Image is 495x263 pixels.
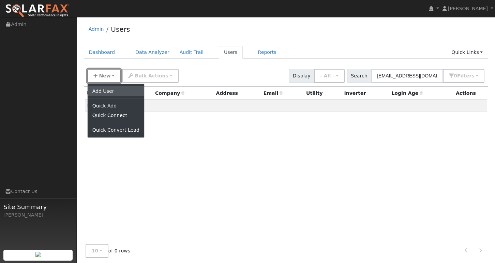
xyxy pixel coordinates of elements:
[88,126,144,135] a: Quick Convert Lead
[86,244,108,258] button: 10
[92,248,99,253] span: 10
[3,202,73,211] span: Site Summary
[84,46,120,59] a: Dashboard
[471,73,474,78] span: s
[314,69,345,83] button: - All -
[85,100,487,112] td: None
[371,69,443,83] input: Search
[89,26,104,32] a: Admin
[448,6,488,11] span: [PERSON_NAME]
[155,90,184,96] span: Company name
[175,46,209,59] a: Audit Trail
[111,25,130,33] a: Users
[219,46,243,59] a: Users
[88,101,144,111] a: Quick Add
[457,73,475,78] span: Filter
[446,46,488,59] a: Quick Links
[347,69,371,83] span: Search
[216,90,259,97] div: Address
[88,111,144,120] a: Quick Connect
[88,86,144,96] a: Add User
[344,90,387,97] div: Inverter
[5,4,69,18] img: SolarFax
[391,90,423,96] span: Days since last login
[3,211,73,219] div: [PERSON_NAME]
[264,90,283,96] span: Email
[87,69,121,83] button: New
[456,90,484,97] div: Actions
[253,46,282,59] a: Reports
[306,90,339,97] div: Utility
[99,73,110,78] span: New
[86,244,131,258] span: of 0 rows
[122,69,178,83] button: Bulk Actions
[443,69,484,83] button: 0Filters
[135,73,168,78] span: Bulk Actions
[35,252,41,257] img: retrieve
[289,69,314,83] span: Display
[130,46,175,59] a: Data Analyzer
